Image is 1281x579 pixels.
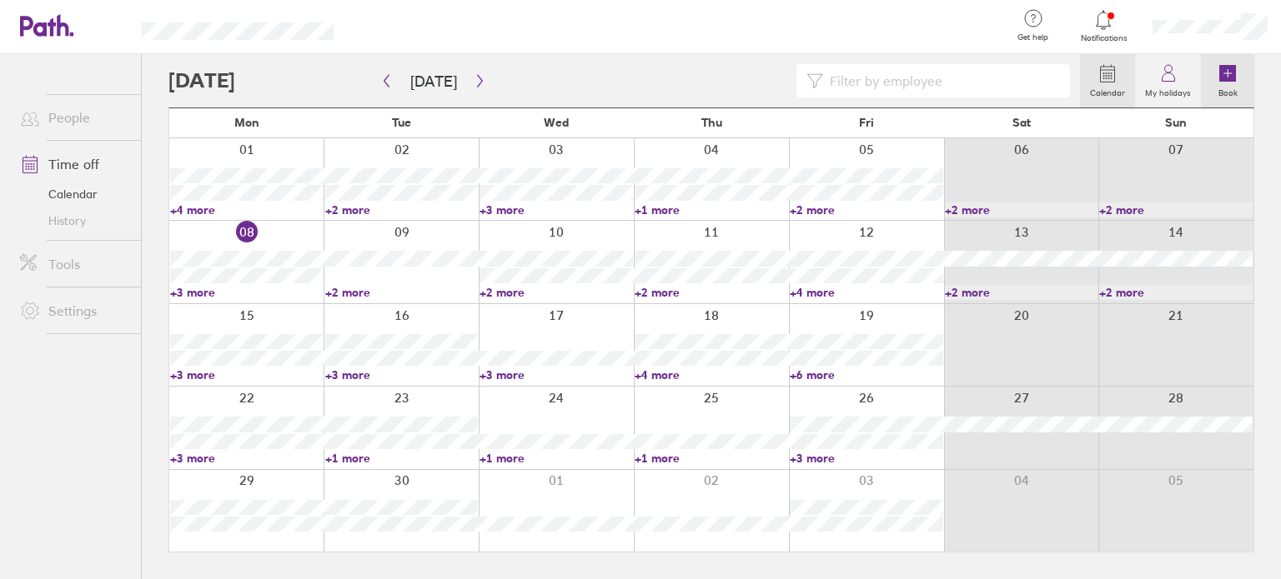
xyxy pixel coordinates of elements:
[790,367,943,382] a: +6 more
[170,367,324,382] a: +3 more
[7,294,141,327] a: Settings
[544,116,569,129] span: Wed
[1201,54,1254,107] a: Book
[325,451,479,466] a: +1 more
[7,147,141,181] a: Time off
[1099,285,1253,300] a: +2 more
[325,367,479,382] a: +3 more
[170,451,324,466] a: +3 more
[7,207,141,234] a: History
[635,451,788,466] a: +1 more
[1077,33,1131,43] span: Notifications
[7,101,141,134] a: People
[635,202,788,217] a: +1 more
[325,285,479,300] a: +2 more
[790,451,943,466] a: +3 more
[1080,54,1135,107] a: Calendar
[701,116,722,129] span: Thu
[1077,8,1131,43] a: Notifications
[170,285,324,300] a: +3 more
[790,202,943,217] a: +2 more
[170,202,324,217] a: +4 more
[480,367,633,382] a: +3 more
[945,285,1098,300] a: +2 more
[1080,83,1135,98] label: Calendar
[823,65,1060,97] input: Filter by employee
[1135,54,1201,107] a: My holidays
[790,285,943,300] a: +4 more
[1006,32,1060,42] span: Get help
[7,247,141,281] a: Tools
[1208,83,1248,98] label: Book
[397,67,470,95] button: [DATE]
[234,116,259,129] span: Mon
[480,451,633,466] a: +1 more
[7,181,141,207] a: Calendar
[1099,202,1253,217] a: +2 more
[859,116,874,129] span: Fri
[480,202,633,217] a: +3 more
[635,367,788,382] a: +4 more
[1135,83,1201,98] label: My holidays
[1165,116,1187,129] span: Sun
[1012,116,1031,129] span: Sat
[325,202,479,217] a: +2 more
[392,116,411,129] span: Tue
[945,202,1098,217] a: +2 more
[480,285,633,300] a: +2 more
[635,285,788,300] a: +2 more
